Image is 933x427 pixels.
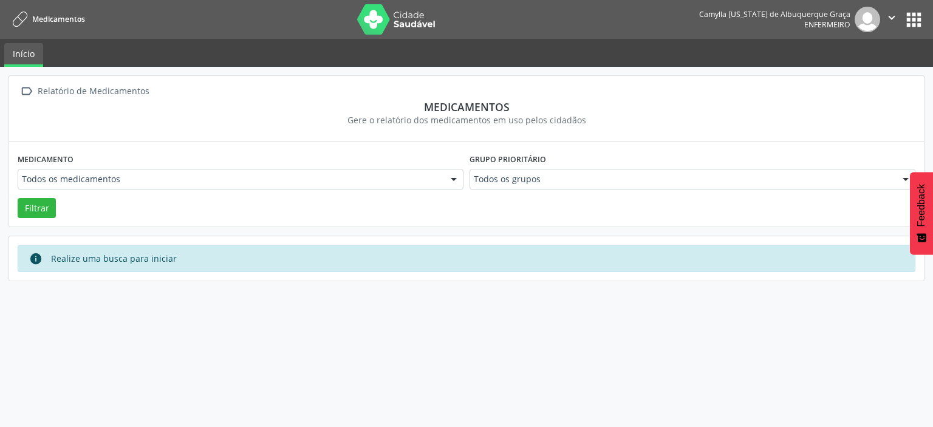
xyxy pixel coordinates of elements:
[18,83,151,100] a:  Relatório de Medicamentos
[35,83,151,100] div: Relatório de Medicamentos
[51,252,177,265] div: Realize uma busca para iniciar
[22,173,439,185] span: Todos os medicamentos
[916,184,927,227] span: Feedback
[32,14,85,24] span: Medicamentos
[18,114,915,126] div: Gere o relatório dos medicamentos em uso pelos cidadãos
[474,173,890,185] span: Todos os grupos
[804,19,850,30] span: Enfermeiro
[880,7,903,32] button: 
[9,9,85,29] a: Medicamentos
[18,198,56,219] button: Filtrar
[885,11,898,24] i: 
[18,83,35,100] i: 
[910,172,933,254] button: Feedback - Mostrar pesquisa
[699,9,850,19] div: Camylla [US_STATE] de Albuquerque Graça
[855,7,880,32] img: img
[18,100,915,114] div: Medicamentos
[29,252,43,265] i: info
[18,150,73,169] label: Medicamento
[4,43,43,67] a: Início
[903,9,924,30] button: apps
[470,150,546,169] label: Grupo prioritário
